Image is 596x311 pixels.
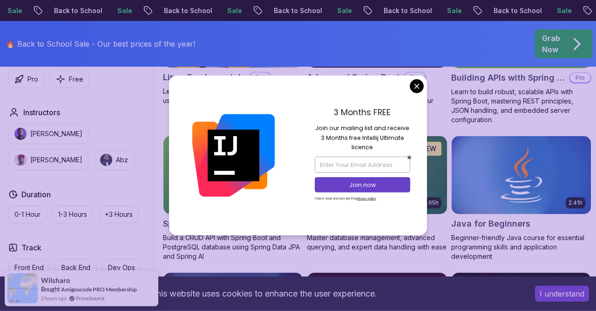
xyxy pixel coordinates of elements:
[41,294,67,302] span: 2 hours ago
[105,210,133,219] p: +3 Hours
[535,286,589,302] button: Accept cookies
[341,6,404,15] p: Back to School
[21,189,51,200] h2: Duration
[41,276,70,284] span: Wilsharo
[451,71,565,84] h2: Building APIs with Spring Boot
[423,199,439,207] p: 6.65h
[514,6,544,15] p: Sale
[294,6,324,15] p: Sale
[7,273,38,304] img: provesource social proof notification image
[100,154,112,166] img: instructor img
[405,73,425,82] p: Pro
[14,128,27,140] img: instructor img
[14,154,27,166] img: instructor img
[163,233,303,261] p: Build a CRUD API with Spring Boot and PostgreSQL database using Spring Data JPA and Spring AI
[27,75,38,84] p: Pro
[102,259,141,276] button: Dev Ops
[30,129,82,138] p: [PERSON_NAME]
[451,233,591,261] p: Beginner-friendly Java course for essential programming skills and application development
[61,263,90,272] p: Back End
[231,6,294,15] p: Back to School
[30,155,82,165] p: [PERSON_NAME]
[7,283,521,304] div: This website uses cookies to enhance the user experience.
[542,33,560,55] p: Grab Now
[8,259,50,276] button: Front End
[451,87,591,124] p: Learn to build robust, scalable APIs with Spring Boot, mastering REST principles, JSON handling, ...
[569,199,582,207] p: 2.41h
[404,6,434,15] p: Sale
[23,107,60,118] h2: Instructors
[451,136,591,262] a: Java for Beginners card2.41hJava for BeginnersBeginner-friendly Java course for essential program...
[250,73,271,82] p: Pro
[74,6,104,15] p: Sale
[99,206,139,223] button: +3 Hours
[451,217,530,230] h2: Java for Beginners
[58,210,87,219] p: 1-3 Hours
[163,217,270,230] h2: Spring Boot for Beginners
[8,124,88,144] button: instructor img[PERSON_NAME]
[451,6,514,15] p: Back to School
[8,150,88,170] button: instructor img[PERSON_NAME]
[307,71,400,84] h2: Advanced Spring Boot
[14,210,41,219] p: 0-1 Hour
[116,155,128,165] p: Abz
[108,263,135,272] p: Dev Ops
[11,6,74,15] p: Back to School
[21,242,41,253] h2: Track
[307,233,447,252] p: Master database management, advanced querying, and expert data handling with ease
[570,73,590,83] p: Pro
[55,259,96,276] button: Back End
[50,70,89,88] button: Free
[14,263,44,272] p: Front End
[94,150,134,170] button: instructor imgAbz
[184,6,214,15] p: Sale
[163,87,303,105] p: Learn the fundamentals of Linux and how to use the command line
[163,136,303,261] a: Spring Boot for Beginners card1.67hNEWSpring Boot for BeginnersBuild a CRUD API with Spring Boot ...
[163,71,245,84] h2: Linux Fundamentals
[163,136,303,214] img: Spring Boot for Beginners card
[41,285,60,293] span: Bought
[421,144,436,153] p: NEW
[52,206,93,223] button: 1-3 Hours
[61,285,137,293] a: Amigoscode PRO Membership
[6,38,195,49] p: 🔥 Back to School Sale - Our best prices of the year!
[121,6,184,15] p: Back to School
[452,136,591,214] img: Java for Beginners card
[8,206,47,223] button: 0-1 Hour
[8,70,44,88] button: Pro
[69,75,83,84] p: Free
[76,294,105,302] a: ProveSource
